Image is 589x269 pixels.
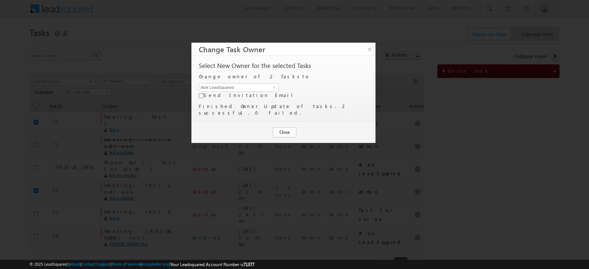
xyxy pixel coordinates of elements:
a: About [70,262,80,266]
div: Finished Owner Update of tasks. 2 successful. 0 failed. [199,103,370,116]
p: Select New Owner for the selected Tasks [199,62,311,69]
div: Send Invitation Email [199,92,370,99]
h3: Change Task Owner [199,43,375,55]
button: × [364,43,375,55]
span: 71377 [243,262,254,267]
a: Acceptable Use [141,262,169,266]
a: Contact Support [81,262,110,266]
span: Your Leadsquared Account Number is [170,262,254,267]
a: Terms of Service [112,262,140,266]
input: Type to Search [199,83,279,92]
button: Close [273,127,296,137]
a: Show All Items [269,84,278,91]
span: © 2025 LeadSquared | | | | | [29,261,254,268]
p: Change owner of 2 Tasksto [199,73,310,80]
